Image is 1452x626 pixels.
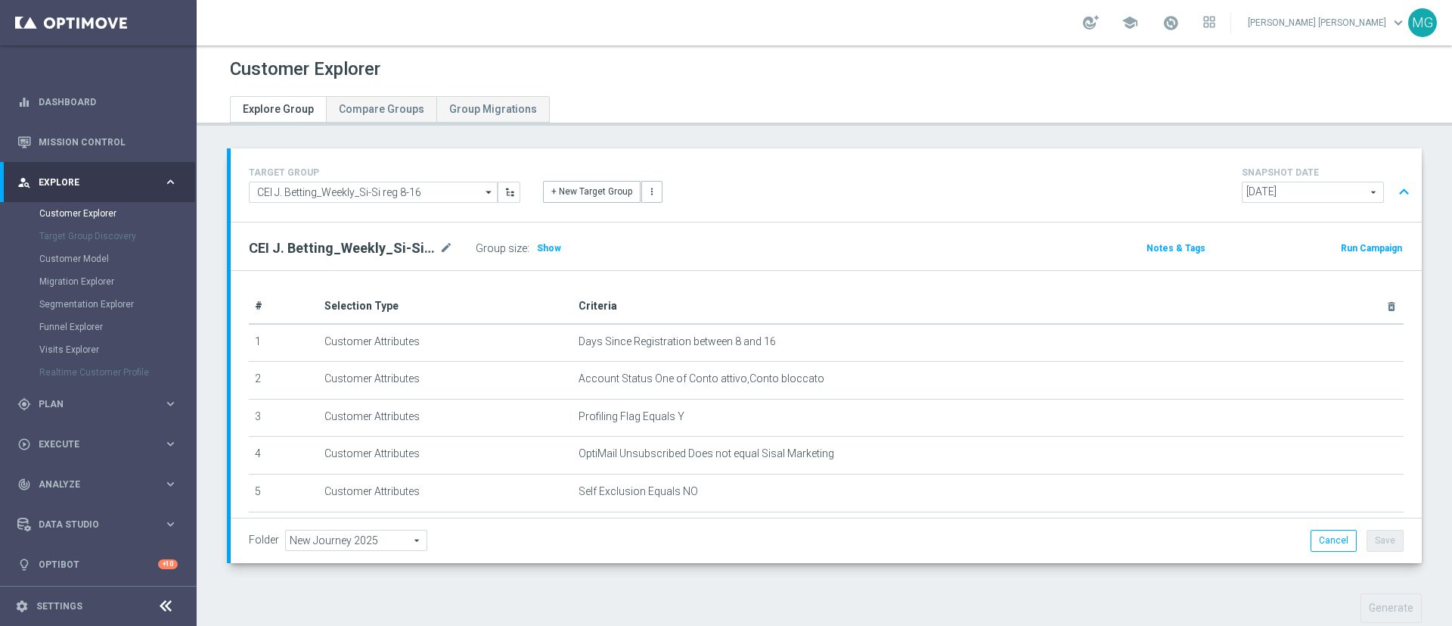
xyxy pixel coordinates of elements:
[243,103,314,115] span: Explore Group
[249,437,318,475] td: 4
[1367,530,1404,551] button: Save
[39,440,163,449] span: Execute
[17,558,31,571] i: lightbulb
[543,181,641,202] button: + New Target Group
[318,474,572,512] td: Customer Attributes
[39,82,178,122] a: Dashboard
[17,478,163,491] div: Analyze
[17,82,178,122] div: Dashboard
[249,167,520,178] h4: TARGET GROUP
[527,242,529,255] label: :
[39,248,195,270] div: Customer Model
[482,182,497,202] i: arrow_drop_down
[230,58,380,80] h1: Customer Explorer
[39,270,195,293] div: Migration Explorer
[39,338,195,361] div: Visits Explorer
[17,519,178,531] button: Data Studio keyboard_arrow_right
[641,181,662,202] button: more_vert
[39,276,157,288] a: Migration Explorer
[249,362,318,400] td: 2
[579,410,684,423] span: Profiling Flag Equals Y
[39,544,158,584] a: Optibot
[318,324,572,362] td: Customer Attributes
[36,602,82,611] a: Settings
[647,186,657,197] i: more_vert
[17,176,31,189] i: person_search
[158,559,178,569] div: +10
[318,512,572,550] td: Customer Attributes
[1145,240,1207,257] button: Notes & Tags
[17,544,178,584] div: Optibot
[249,324,318,362] td: 1
[39,400,163,409] span: Plan
[163,175,178,189] i: keyboard_arrow_right
[537,243,561,254] span: Show
[1390,14,1407,31] span: keyboard_arrow_down
[39,122,178,162] a: Mission Control
[249,474,318,512] td: 5
[1339,240,1404,257] button: Run Campaign
[579,447,834,460] span: OptiMail Unsubscribed Does not equal Sisal Marketing
[39,225,195,248] div: Target Group Discovery
[17,559,178,571] button: lightbulb Optibot +10
[249,239,436,257] h2: CEI J. Betting_Weekly_Si-Si reg 8-16
[318,399,572,437] td: Customer Attributes
[249,534,279,547] label: Folder
[1393,178,1415,207] button: expand_less
[318,362,572,400] td: Customer Attributes
[17,478,178,491] button: track_changes Analyze keyboard_arrow_right
[17,136,178,148] button: Mission Control
[17,96,178,108] button: equalizer Dashboard
[17,95,31,109] i: equalizer
[39,202,195,225] div: Customer Explorer
[17,438,178,450] button: play_circle_outline Execute keyboard_arrow_right
[579,300,617,312] span: Criteria
[17,176,178,188] button: person_search Explore keyboard_arrow_right
[318,437,572,475] td: Customer Attributes
[17,438,31,451] i: play_circle_outline
[17,122,178,162] div: Mission Control
[163,397,178,411] i: keyboard_arrow_right
[39,344,157,356] a: Visits Explorer
[15,600,29,613] i: settings
[17,397,163,411] div: Plan
[1360,593,1422,623] button: Generate
[1242,167,1416,178] h4: SNAPSHOT DATE
[17,176,163,189] div: Explore
[39,207,157,220] a: Customer Explorer
[249,182,498,203] input: Select Existing or Create New
[230,96,550,123] ul: Tabs
[39,361,195,384] div: Realtime Customer Profile
[1246,11,1408,34] a: [PERSON_NAME] [PERSON_NAME]keyboard_arrow_down
[579,335,776,348] span: Days Since Registration between 8 and 16
[249,289,318,324] th: #
[249,399,318,437] td: 3
[39,480,163,489] span: Analyze
[1311,530,1357,551] button: Cancel
[579,372,824,385] span: Account Status One of Conto attivo,Conto bloccato
[17,438,163,451] div: Execute
[439,239,453,257] i: mode_edit
[17,518,163,531] div: Data Studio
[17,398,178,410] button: gps_fixed Plan keyboard_arrow_right
[17,397,31,411] i: gps_fixed
[163,517,178,531] i: keyboard_arrow_right
[476,242,527,255] label: Group size
[39,298,157,310] a: Segmentation Explorer
[17,478,31,491] i: track_changes
[39,316,195,338] div: Funnel Explorer
[1408,8,1437,37] div: MG
[39,520,163,529] span: Data Studio
[1385,301,1398,313] i: delete_forever
[249,512,318,550] td: 6
[163,477,178,491] i: keyboard_arrow_right
[339,103,424,115] span: Compare Groups
[39,178,163,187] span: Explore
